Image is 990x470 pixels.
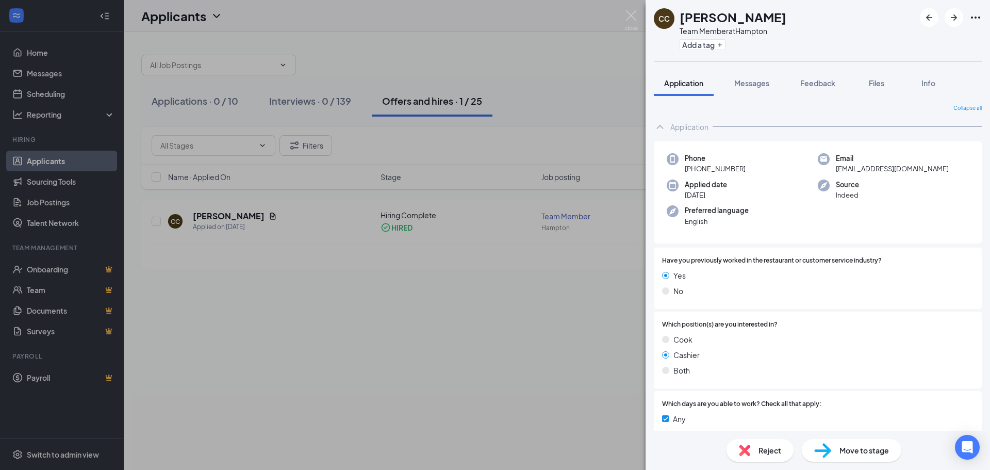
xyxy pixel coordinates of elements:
[680,39,725,50] button: PlusAdd a tag
[969,11,982,24] svg: Ellipses
[670,122,708,132] div: Application
[673,285,683,297] span: No
[923,11,935,24] svg: ArrowLeftNew
[654,121,666,133] svg: ChevronUp
[685,153,746,164] span: Phone
[836,153,949,164] span: Email
[664,78,703,88] span: Application
[758,445,781,456] span: Reject
[662,399,821,409] span: Which days are you able to work? Check all that apply:
[673,334,692,345] span: Cook
[920,8,938,27] button: ArrowLeftNew
[680,8,786,26] h1: [PERSON_NAME]
[800,78,835,88] span: Feedback
[685,164,746,174] span: [PHONE_NUMBER]
[673,429,695,440] span: [DATE]
[836,164,949,174] span: [EMAIL_ADDRESS][DOMAIN_NAME]
[734,78,769,88] span: Messages
[662,320,778,330] span: Which position(s) are you interested in?
[953,104,982,112] span: Collapse all
[662,256,882,266] span: Have you previously worked in the restaurant or customer service industry?
[685,180,727,190] span: Applied date
[869,78,884,88] span: Files
[717,42,723,48] svg: Plus
[685,216,749,226] span: English
[673,365,690,376] span: Both
[685,205,749,216] span: Preferred language
[685,190,727,200] span: [DATE]
[921,78,935,88] span: Info
[673,270,686,281] span: Yes
[836,190,859,200] span: Indeed
[658,13,670,24] div: CC
[673,413,686,425] span: Any
[836,180,859,190] span: Source
[955,435,980,460] div: Open Intercom Messenger
[680,26,786,36] div: Team Member at Hampton
[948,11,960,24] svg: ArrowRight
[839,445,889,456] span: Move to stage
[945,8,963,27] button: ArrowRight
[673,349,700,361] span: Cashier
